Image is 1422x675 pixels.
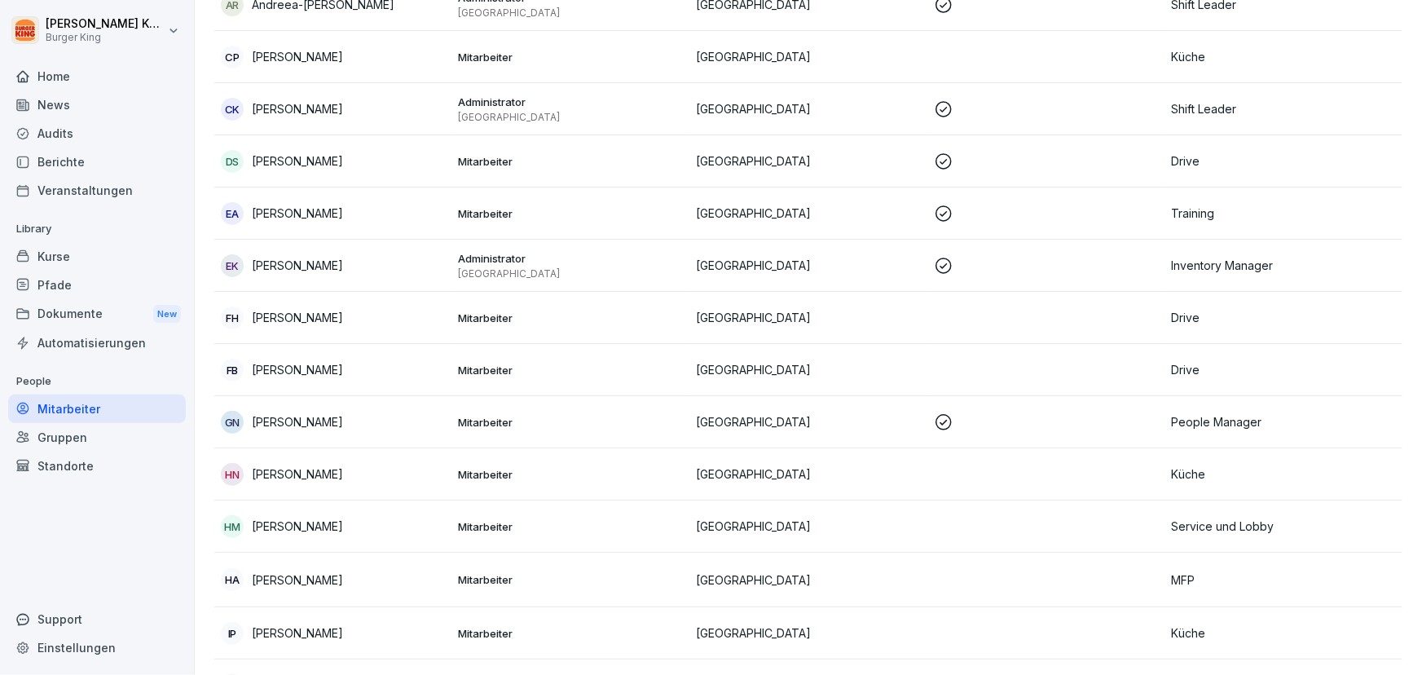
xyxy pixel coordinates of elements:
[252,48,343,65] p: [PERSON_NAME]
[221,98,244,121] div: CK
[221,307,244,329] div: FH
[1171,48,1396,65] p: Küche
[1171,257,1396,274] p: Inventory Manager
[221,202,244,225] div: EA
[459,467,684,482] p: Mitarbeiter
[221,359,244,382] div: FB
[696,309,921,326] p: [GEOGRAPHIC_DATA]
[459,154,684,169] p: Mitarbeiter
[221,46,244,68] div: CP
[8,119,186,148] a: Audits
[696,413,921,430] p: [GEOGRAPHIC_DATA]
[8,216,186,242] p: Library
[459,251,684,266] p: Administrator
[8,423,186,452] a: Gruppen
[1171,465,1396,483] p: Küche
[8,299,186,329] a: DokumenteNew
[221,515,244,538] div: HM
[252,257,343,274] p: [PERSON_NAME]
[221,150,244,173] div: DS
[252,465,343,483] p: [PERSON_NAME]
[696,152,921,170] p: [GEOGRAPHIC_DATA]
[46,17,165,31] p: [PERSON_NAME] Karius
[459,519,684,534] p: Mitarbeiter
[252,205,343,222] p: [PERSON_NAME]
[252,518,343,535] p: [PERSON_NAME]
[8,368,186,395] p: People
[252,361,343,378] p: [PERSON_NAME]
[252,624,343,642] p: [PERSON_NAME]
[1171,413,1396,430] p: People Manager
[252,571,343,589] p: [PERSON_NAME]
[221,568,244,591] div: HA
[252,413,343,430] p: [PERSON_NAME]
[8,395,186,423] a: Mitarbeiter
[8,242,186,271] a: Kurse
[8,633,186,662] a: Einstellungen
[252,152,343,170] p: [PERSON_NAME]
[459,311,684,325] p: Mitarbeiter
[221,463,244,486] div: HN
[459,95,684,109] p: Administrator
[1171,571,1396,589] p: MFP
[221,622,244,645] div: IP
[696,48,921,65] p: [GEOGRAPHIC_DATA]
[1171,624,1396,642] p: Küche
[8,605,186,633] div: Support
[46,32,165,43] p: Burger King
[1171,152,1396,170] p: Drive
[153,305,181,324] div: New
[459,415,684,430] p: Mitarbeiter
[221,254,244,277] div: EK
[8,299,186,329] div: Dokumente
[696,624,921,642] p: [GEOGRAPHIC_DATA]
[459,111,684,124] p: [GEOGRAPHIC_DATA]
[1171,100,1396,117] p: Shift Leader
[8,271,186,299] a: Pfade
[252,100,343,117] p: [PERSON_NAME]
[8,90,186,119] a: News
[8,148,186,176] a: Berichte
[1171,361,1396,378] p: Drive
[459,363,684,377] p: Mitarbeiter
[696,257,921,274] p: [GEOGRAPHIC_DATA]
[459,267,684,280] p: [GEOGRAPHIC_DATA]
[696,571,921,589] p: [GEOGRAPHIC_DATA]
[252,309,343,326] p: [PERSON_NAME]
[696,361,921,378] p: [GEOGRAPHIC_DATA]
[696,518,921,535] p: [GEOGRAPHIC_DATA]
[459,206,684,221] p: Mitarbeiter
[1171,309,1396,326] p: Drive
[696,465,921,483] p: [GEOGRAPHIC_DATA]
[8,176,186,205] a: Veranstaltungen
[1171,518,1396,535] p: Service und Lobby
[221,411,244,434] div: GN
[8,329,186,357] a: Automatisierungen
[8,452,186,480] a: Standorte
[8,62,186,90] a: Home
[459,50,684,64] p: Mitarbeiter
[459,626,684,641] p: Mitarbeiter
[1171,205,1396,222] p: Training
[696,100,921,117] p: [GEOGRAPHIC_DATA]
[459,7,684,20] p: [GEOGRAPHIC_DATA]
[696,205,921,222] p: [GEOGRAPHIC_DATA]
[459,572,684,587] p: Mitarbeiter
